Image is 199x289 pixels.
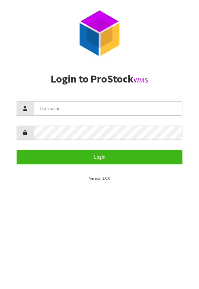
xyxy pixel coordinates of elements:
button: Login [17,150,182,164]
input: Username [33,101,182,116]
img: ProStock Cube [75,8,124,58]
small: Version 1.0.0 [89,176,110,181]
h2: Login to ProStock [17,73,182,85]
small: WMS [134,76,148,85]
